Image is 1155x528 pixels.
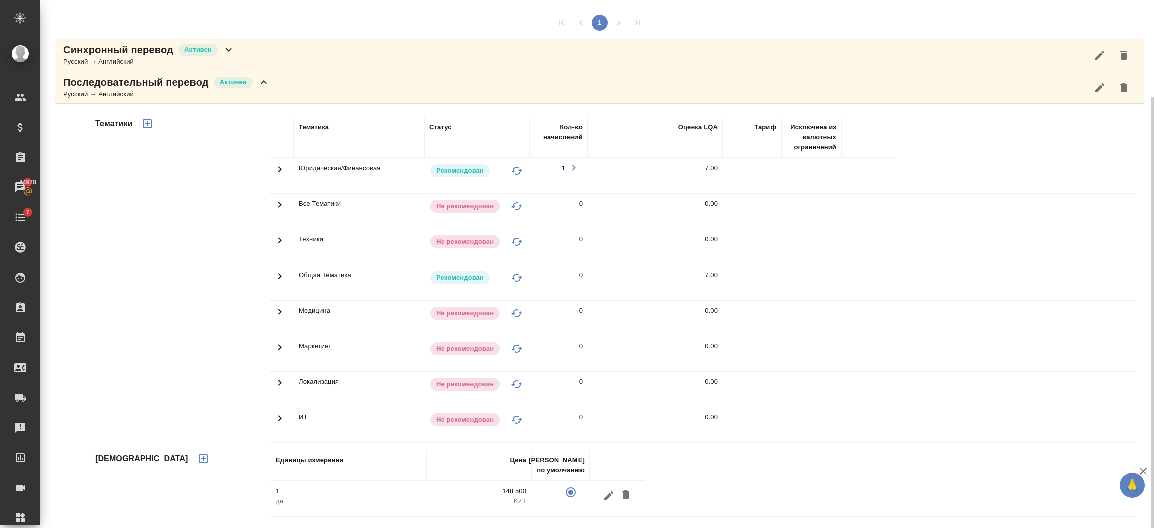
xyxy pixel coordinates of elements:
[220,77,247,87] p: Активен
[3,175,38,200] a: 44978
[588,265,723,300] td: 7.00
[1112,43,1136,67] button: Удалить услугу
[184,45,212,55] p: Активен
[294,336,424,371] td: Маркетинг
[1124,475,1141,496] span: 🙏
[436,344,494,354] p: Не рекомендован
[63,43,173,57] p: Синхронный перевод
[95,453,188,465] h4: [DEMOGRAPHIC_DATA]
[509,341,524,356] button: Изменить статус на "В черном списке"
[436,308,494,318] p: Не рекомендован
[294,407,424,442] td: ИТ
[565,159,583,176] button: Открыть работы
[274,205,286,212] span: Toggle Row Expanded
[588,158,723,193] td: 7.00
[510,455,526,465] div: Цена
[678,122,718,132] div: Оценка LQA
[276,496,421,506] p: дн.
[509,270,524,285] button: Изменить статус на "В черном списке"
[274,418,286,426] span: Toggle Row Expanded
[294,158,424,193] td: Юридическая/Финансовая
[509,234,524,249] button: Изменить статус на "В черном списке"
[274,312,286,319] span: Toggle Row Expanded
[436,201,494,211] p: Не рекомендован
[63,57,235,67] div: Русский → Английский
[191,447,215,471] button: Добавить тариф
[1088,43,1112,67] button: Редактировать услугу
[294,372,424,407] td: Локализация
[579,270,583,280] div: 0
[588,336,723,371] td: 0.00
[274,383,286,390] span: Toggle Row Expanded
[436,379,494,389] p: Не рекомендован
[436,166,484,176] p: Рекомендован
[1120,473,1145,498] button: 🙏
[436,237,494,247] p: Не рекомендован
[135,112,159,136] button: Добавить тематику
[431,496,526,506] p: KZT
[754,122,776,132] div: Тариф
[294,229,424,265] td: Техника
[588,372,723,407] td: 0.00
[299,122,329,132] div: Тематика
[579,377,583,387] div: 0
[1112,76,1136,100] button: Удалить услугу
[55,71,1144,104] div: Последовательный переводАктивенРусский → Английский
[509,163,524,178] button: Изменить статус на "В черном списке"
[20,207,35,217] span: 7
[274,347,286,355] span: Toggle Row Expanded
[552,15,647,31] nav: pagination navigation
[579,234,583,244] div: 0
[276,455,343,465] div: Единицы измерения
[274,240,286,248] span: Toggle Row Expanded
[509,377,524,392] button: Изменить статус на "В черном списке"
[274,276,286,284] span: Toggle Row Expanded
[294,265,424,300] td: Общая Тематика
[509,412,524,427] button: Изменить статус на "В черном списке"
[63,75,209,89] p: Последовательный перевод
[276,486,421,496] p: 1
[1088,76,1112,100] button: Редактировать услугу
[588,229,723,265] td: 0.00
[588,407,723,442] td: 0.00
[3,205,38,230] a: 7
[436,273,484,283] p: Рекомендован
[509,199,524,214] button: Изменить статус на "В черном списке"
[579,412,583,422] div: 0
[588,194,723,229] td: 0.00
[562,163,565,173] div: 1
[13,177,42,187] span: 44978
[529,455,585,475] div: [PERSON_NAME] по умолчанию
[436,415,494,425] p: Не рекомендован
[294,301,424,336] td: Медицина
[294,194,424,229] td: Все Тематики
[274,169,286,177] span: Toggle Row Expanded
[617,486,634,505] button: Удалить
[431,486,526,496] p: 148 500
[55,39,1144,71] div: Синхронный переводАктивенРусский → Английский
[579,199,583,209] div: 0
[534,122,583,142] div: Кол-во начислений
[95,118,133,130] h4: Тематики
[588,301,723,336] td: 0.00
[429,122,452,132] div: Статус
[579,341,583,351] div: 0
[600,486,617,505] button: Редактировать
[786,122,836,152] div: Исключена из валютных ограничений
[63,89,270,99] div: Русский → Английский
[509,306,524,321] button: Изменить статус на "В черном списке"
[579,306,583,316] div: 0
